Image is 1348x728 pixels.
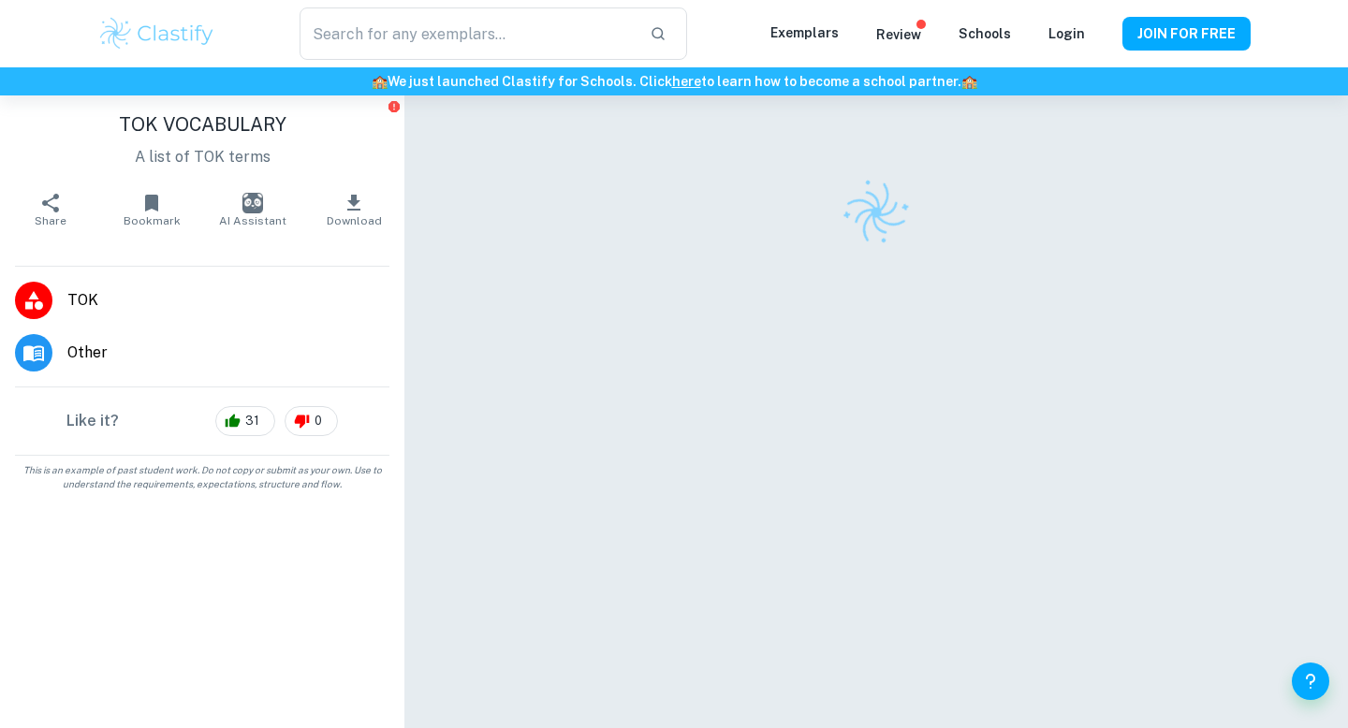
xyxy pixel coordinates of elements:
span: 0 [304,412,332,430]
button: JOIN FOR FREE [1122,17,1251,51]
span: This is an example of past student work. Do not copy or submit as your own. Use to understand the... [7,463,397,491]
div: 31 [215,406,275,436]
span: Share [35,214,66,227]
p: Review [876,24,921,45]
h1: TOK VOCABULARY [15,110,389,138]
p: A list of TOK terms [15,146,389,168]
span: 🏫 [372,74,388,89]
a: here [672,74,701,89]
button: Bookmark [101,183,202,236]
span: Other [67,342,389,364]
span: TOK [67,289,389,312]
span: AI Assistant [219,214,286,227]
input: Search for any exemplars... [300,7,635,60]
div: 0 [285,406,338,436]
a: Schools [959,26,1011,41]
p: Exemplars [770,22,839,43]
span: Bookmark [124,214,181,227]
img: Clastify logo [831,167,922,258]
span: 🏫 [961,74,977,89]
button: Report issue [387,99,401,113]
h6: We just launched Clastify for Schools. Click to learn how to become a school partner. [4,71,1344,92]
button: AI Assistant [202,183,303,236]
span: 31 [235,412,270,430]
span: Download [327,214,382,227]
img: Clastify logo [97,15,216,52]
button: Help and Feedback [1292,662,1329,700]
img: AI Assistant [242,193,263,213]
button: Download [303,183,404,236]
h6: Like it? [66,410,119,432]
a: Login [1048,26,1085,41]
